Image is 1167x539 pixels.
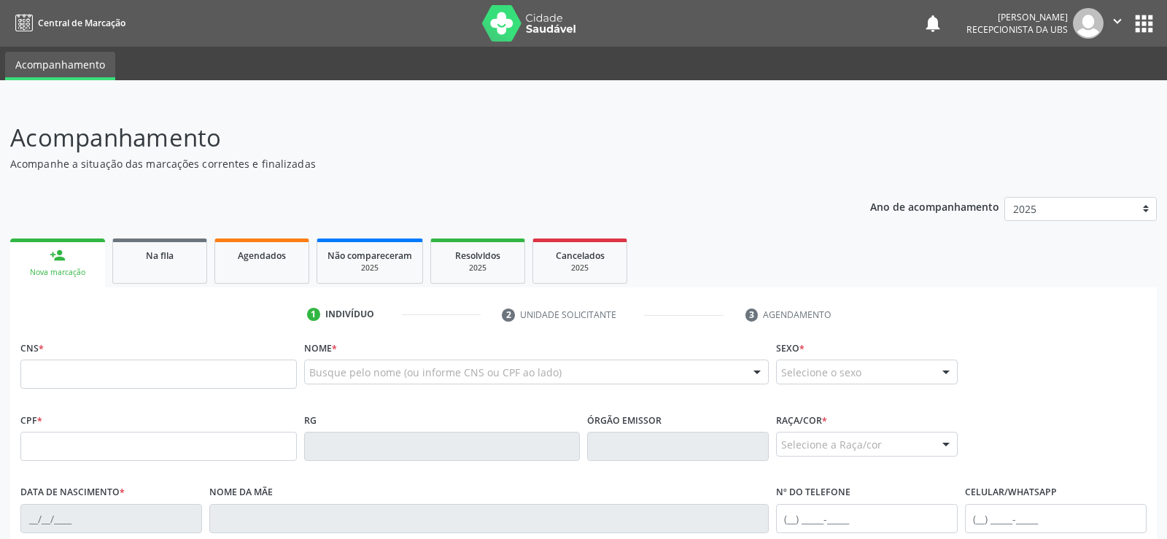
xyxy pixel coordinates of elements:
[307,308,320,321] div: 1
[781,365,861,380] span: Selecione o sexo
[965,481,1057,504] label: Celular/WhatsApp
[304,409,317,432] label: RG
[20,267,95,278] div: Nova marcação
[10,11,125,35] a: Central de Marcação
[10,156,813,171] p: Acompanhe a situação das marcações correntes e finalizadas
[870,197,999,215] p: Ano de acompanhamento
[556,249,605,262] span: Cancelados
[587,409,662,432] label: Órgão emissor
[209,481,273,504] label: Nome da mãe
[776,504,958,533] input: (__) _____-_____
[10,120,813,156] p: Acompanhamento
[20,481,125,504] label: Data de nascimento
[781,437,882,452] span: Selecione a Raça/cor
[327,263,412,274] div: 2025
[776,337,805,360] label: Sexo
[309,365,562,380] span: Busque pelo nome (ou informe CNS ou CPF ao lado)
[1109,13,1125,29] i: 
[146,249,174,262] span: Na fila
[455,249,500,262] span: Resolvidos
[543,263,616,274] div: 2025
[1131,11,1157,36] button: apps
[441,263,514,274] div: 2025
[966,23,1068,36] span: Recepcionista da UBS
[1073,8,1104,39] img: img
[50,247,66,263] div: person_add
[5,52,115,80] a: Acompanhamento
[238,249,286,262] span: Agendados
[38,17,125,29] span: Central de Marcação
[965,504,1147,533] input: (__) _____-_____
[776,481,850,504] label: Nº do Telefone
[966,11,1068,23] div: [PERSON_NAME]
[1104,8,1131,39] button: 
[20,337,44,360] label: CNS
[325,308,374,321] div: Indivíduo
[923,13,943,34] button: notifications
[20,409,42,432] label: CPF
[327,249,412,262] span: Não compareceram
[304,337,337,360] label: Nome
[776,409,827,432] label: Raça/cor
[20,504,202,533] input: __/__/____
